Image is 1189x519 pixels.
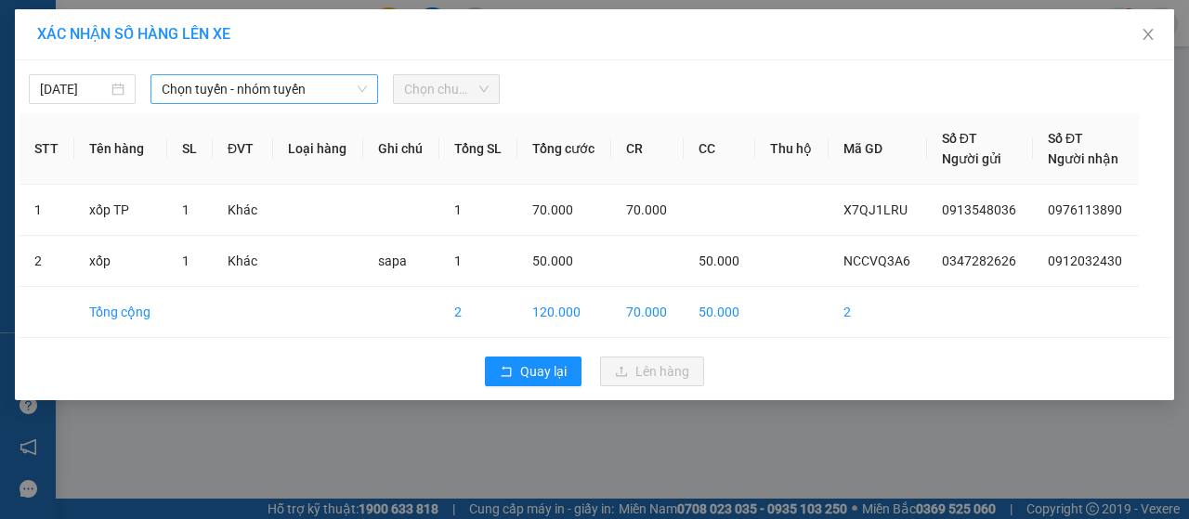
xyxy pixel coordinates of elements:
span: Số ĐT [1048,131,1083,146]
b: [DOMAIN_NAME] [248,15,449,45]
button: Close [1122,9,1174,61]
th: Thu hộ [755,113,829,185]
span: 1 [182,202,189,217]
td: 50.000 [684,287,756,338]
th: Tổng cước [517,113,611,185]
span: NCCVQ3A6 [843,253,910,268]
th: ĐVT [213,113,273,185]
th: Tổng SL [439,113,518,185]
th: STT [20,113,74,185]
span: Chọn tuyến - nhóm tuyến [162,75,367,103]
span: Người gửi [942,151,1001,166]
td: 2 [439,287,518,338]
th: CC [684,113,756,185]
td: xốp TP [74,185,167,236]
span: 70.000 [626,202,667,217]
b: [PERSON_NAME] (Vinh - Sapa) [78,23,279,95]
span: 0976113890 [1048,202,1122,217]
span: Chọn chuyến [404,75,489,103]
span: 70.000 [532,202,573,217]
td: 2 [829,287,927,338]
button: rollbackQuay lại [485,357,581,386]
th: Ghi chú [363,113,439,185]
span: Số ĐT [942,131,977,146]
td: 120.000 [517,287,611,338]
span: XÁC NHẬN SỐ HÀNG LÊN XE [37,25,230,43]
h2: NCCVQ3A6 [10,108,150,138]
td: 2 [20,236,74,287]
span: sapa [378,253,407,268]
span: 1 [182,253,189,268]
span: 1 [454,202,462,217]
span: 0347282626 [942,253,1016,268]
td: 70.000 [611,287,684,338]
span: 50.000 [532,253,573,268]
button: uploadLên hàng [600,357,704,386]
td: Tổng cộng [74,287,167,338]
h2: VP Nhận: Văn phòng Lào Cai [98,108,449,225]
span: 0913548036 [942,202,1016,217]
td: 1 [20,185,74,236]
th: Loại hàng [273,113,363,185]
span: rollback [500,365,513,380]
span: 0912032430 [1048,253,1122,268]
span: Người nhận [1048,151,1118,166]
span: down [357,84,368,95]
td: Khác [213,185,273,236]
span: X7QJ1LRU [843,202,908,217]
td: xốp [74,236,167,287]
span: 50.000 [699,253,739,268]
th: CR [611,113,684,185]
th: Tên hàng [74,113,167,185]
th: SL [167,113,213,185]
th: Mã GD [829,113,927,185]
span: 1 [454,253,462,268]
td: Khác [213,236,273,287]
span: close [1141,27,1156,42]
input: 11/09/2025 [40,79,108,99]
span: Quay lại [520,361,567,382]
